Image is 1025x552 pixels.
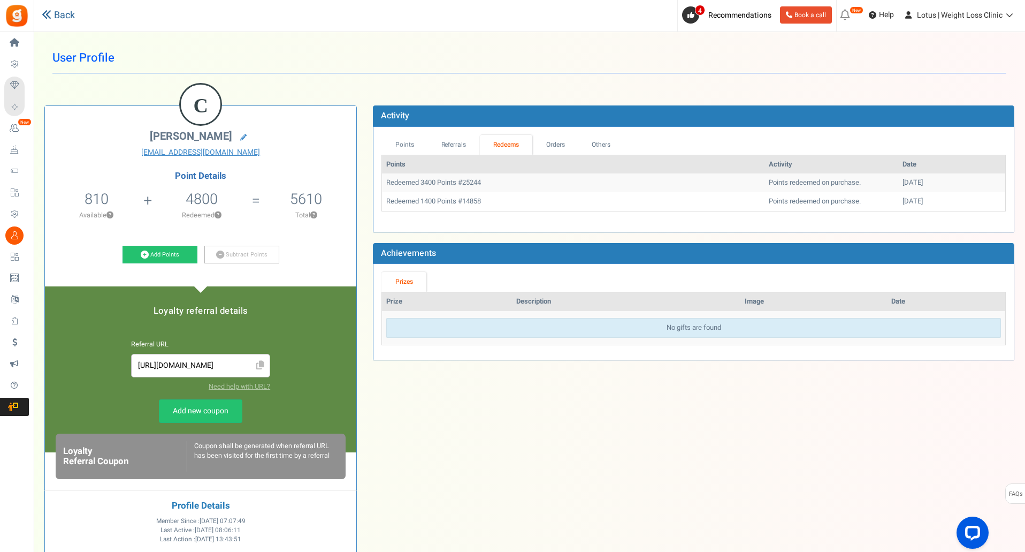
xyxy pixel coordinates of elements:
span: Click to Copy [251,357,269,375]
th: Description [512,292,740,311]
span: Recommendations [708,10,771,21]
span: Lotus | Weight Loss Clinic [917,10,1003,21]
th: Activity [764,155,898,174]
td: Redeemed 3400 Points #25244 [382,173,764,192]
span: [DATE] 07:07:49 [200,517,246,526]
button: ? [310,212,317,219]
b: Achievements [381,247,436,260]
h5: 5610 [290,191,322,207]
a: Prizes [381,272,426,292]
td: [DATE] [898,173,1005,192]
a: Others [578,135,624,155]
a: Help [865,6,898,24]
a: Points [381,135,427,155]
td: Points redeemed on purchase. [764,173,898,192]
th: Prize [382,292,511,311]
div: No gifts are found [386,318,1001,338]
span: [DATE] 08:06:11 [195,526,241,535]
h5: Loyalty referral details [56,306,346,316]
span: Last Action : [160,535,241,544]
span: Last Active : [160,526,241,535]
button: ? [215,212,221,219]
td: [DATE] [898,192,1005,211]
a: Add Points [123,246,197,264]
div: Coupon shall be generated when referral URL has been visited for the first time by a referral [187,441,338,472]
td: Redeemed 1400 Points #14858 [382,192,764,211]
p: Available [50,210,142,220]
h4: Profile Details [53,501,348,511]
a: Add new coupon [159,399,242,423]
span: 4 [695,5,705,16]
th: Date [887,292,1005,311]
p: Total [261,210,351,220]
p: Redeemed [153,210,250,220]
th: Date [898,155,1005,174]
a: [EMAIL_ADDRESS][DOMAIN_NAME] [53,147,348,158]
em: New [18,118,32,126]
a: Need help with URL? [209,382,270,391]
b: Activity [381,109,409,122]
a: Orders [532,135,578,155]
a: 4 Recommendations [682,6,776,24]
span: [DATE] 13:43:51 [195,535,241,544]
a: Subtract Points [204,246,279,264]
span: 810 [85,188,109,210]
h4: Point Details [45,171,356,181]
button: ? [106,212,113,219]
span: Help [876,10,894,20]
h5: 4800 [186,191,218,207]
h6: Loyalty Referral Coupon [63,447,187,466]
th: Points [382,155,764,174]
h6: Referral URL [131,341,270,349]
a: Referrals [427,135,480,155]
th: Image [740,292,887,311]
span: FAQs [1008,484,1023,504]
span: [PERSON_NAME] [150,128,232,144]
em: New [850,6,863,14]
figcaption: C [181,85,220,126]
h1: User Profile [52,43,1006,73]
a: New [4,119,29,138]
a: Redeems [480,135,533,155]
span: Member Since : [156,517,246,526]
img: Gratisfaction [5,4,29,28]
a: Book a call [780,6,832,24]
td: Points redeemed on purchase. [764,192,898,211]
